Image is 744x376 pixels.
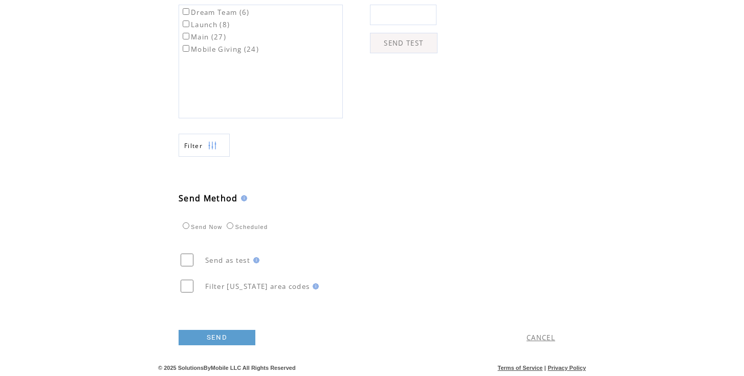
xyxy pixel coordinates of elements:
[224,224,268,230] label: Scheduled
[181,8,250,17] label: Dream Team (6)
[205,282,310,291] span: Filter [US_STATE] area codes
[544,365,546,371] span: |
[370,33,437,53] a: SEND TEST
[179,134,230,157] a: Filter
[527,333,555,342] a: CANCEL
[181,20,230,29] label: Launch (8)
[208,134,217,157] img: filters.png
[498,365,543,371] a: Terms of Service
[180,224,222,230] label: Send Now
[310,283,319,289] img: help.gif
[183,33,189,39] input: Main (27)
[183,8,189,15] input: Dream Team (6)
[181,45,259,54] label: Mobile Giving (24)
[179,330,255,345] a: SEND
[184,141,203,150] span: Show filters
[158,365,296,371] span: © 2025 SolutionsByMobile LLC All Rights Reserved
[548,365,586,371] a: Privacy Policy
[183,222,189,229] input: Send Now
[179,193,238,204] span: Send Method
[250,257,259,263] img: help.gif
[183,45,189,52] input: Mobile Giving (24)
[181,32,226,41] label: Main (27)
[227,222,233,229] input: Scheduled
[183,20,189,27] input: Launch (8)
[238,195,247,201] img: help.gif
[205,256,250,265] span: Send as test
